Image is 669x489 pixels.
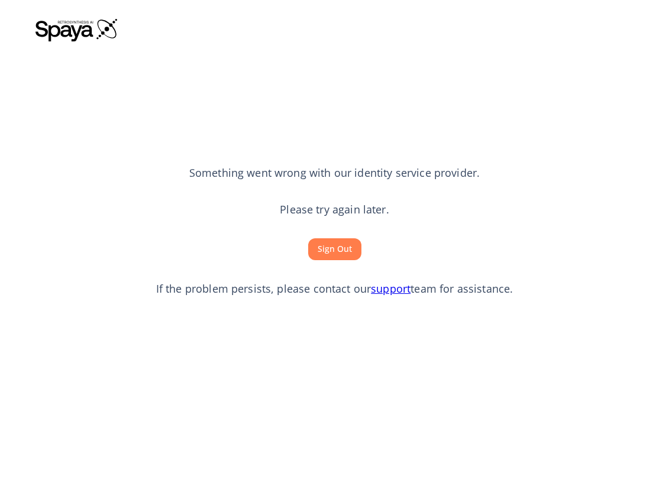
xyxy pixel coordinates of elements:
[280,202,389,218] p: Please try again later.
[308,238,361,260] button: Sign Out
[35,18,118,41] img: Spaya logo
[189,166,480,181] p: Something went wrong with our identity service provider.
[371,281,411,296] a: support
[156,281,513,297] p: If the problem persists, please contact our team for assistance.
